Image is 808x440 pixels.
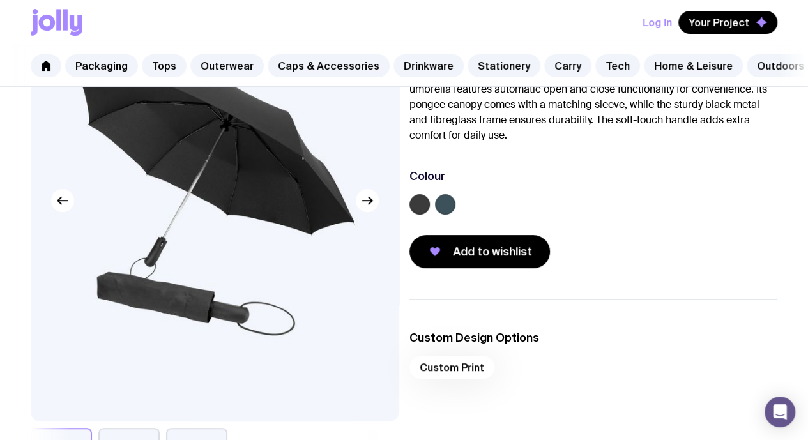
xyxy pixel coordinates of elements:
[268,54,390,77] a: Caps & Accessories
[65,54,138,77] a: Packaging
[393,54,464,77] a: Drinkware
[644,54,743,77] a: Home & Leisure
[453,244,532,259] span: Add to wishlist
[689,16,749,29] span: Your Project
[643,11,672,34] button: Log In
[678,11,777,34] button: Your Project
[544,54,591,77] a: Carry
[409,330,778,345] h3: Custom Design Options
[190,54,264,77] a: Outerwear
[142,54,187,77] a: Tops
[409,235,550,268] button: Add to wishlist
[595,54,640,77] a: Tech
[468,54,540,77] a: Stationery
[409,66,778,143] p: Stay dry on the go with the Compact Umbrella. This 53cm three-stage folding umbrella features aut...
[765,397,795,427] div: Open Intercom Messenger
[409,169,445,184] h3: Colour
